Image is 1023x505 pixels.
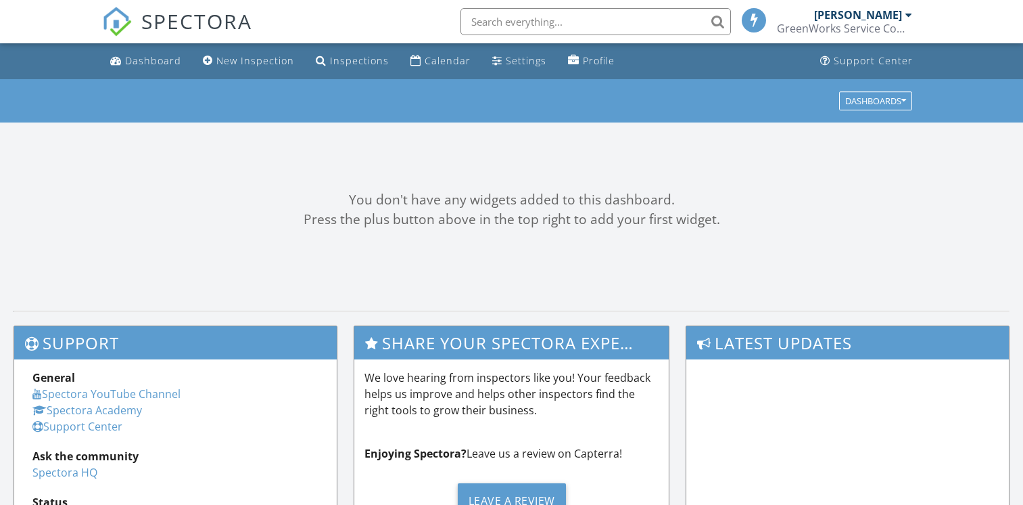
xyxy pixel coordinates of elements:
[32,370,75,385] strong: General
[686,326,1009,359] h3: Latest Updates
[102,18,252,47] a: SPECTORA
[105,49,187,74] a: Dashboard
[405,49,476,74] a: Calendar
[32,465,97,480] a: Spectora HQ
[354,326,669,359] h3: Share Your Spectora Experience
[14,210,1009,229] div: Press the plus button above in the top right to add your first widget.
[330,54,389,67] div: Inspections
[32,419,122,434] a: Support Center
[814,8,902,22] div: [PERSON_NAME]
[125,54,181,67] div: Dashboard
[845,96,906,106] div: Dashboards
[364,370,659,418] p: We love hearing from inspectors like you! Your feedback helps us improve and helps other inspecto...
[563,49,620,74] a: Profile
[14,190,1009,210] div: You don't have any widgets added to this dashboard.
[141,7,252,35] span: SPECTORA
[815,49,918,74] a: Support Center
[32,403,142,418] a: Spectora Academy
[14,326,337,359] h3: Support
[216,54,294,67] div: New Inspection
[197,49,300,74] a: New Inspection
[506,54,546,67] div: Settings
[364,446,467,461] strong: Enjoying Spectora?
[777,22,912,35] div: GreenWorks Service Company
[839,91,912,110] button: Dashboards
[834,54,913,67] div: Support Center
[102,7,132,37] img: The Best Home Inspection Software - Spectora
[32,387,181,401] a: Spectora YouTube Channel
[425,54,471,67] div: Calendar
[32,448,318,464] div: Ask the community
[583,54,615,67] div: Profile
[460,8,731,35] input: Search everything...
[487,49,552,74] a: Settings
[364,445,659,462] p: Leave us a review on Capterra!
[310,49,394,74] a: Inspections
